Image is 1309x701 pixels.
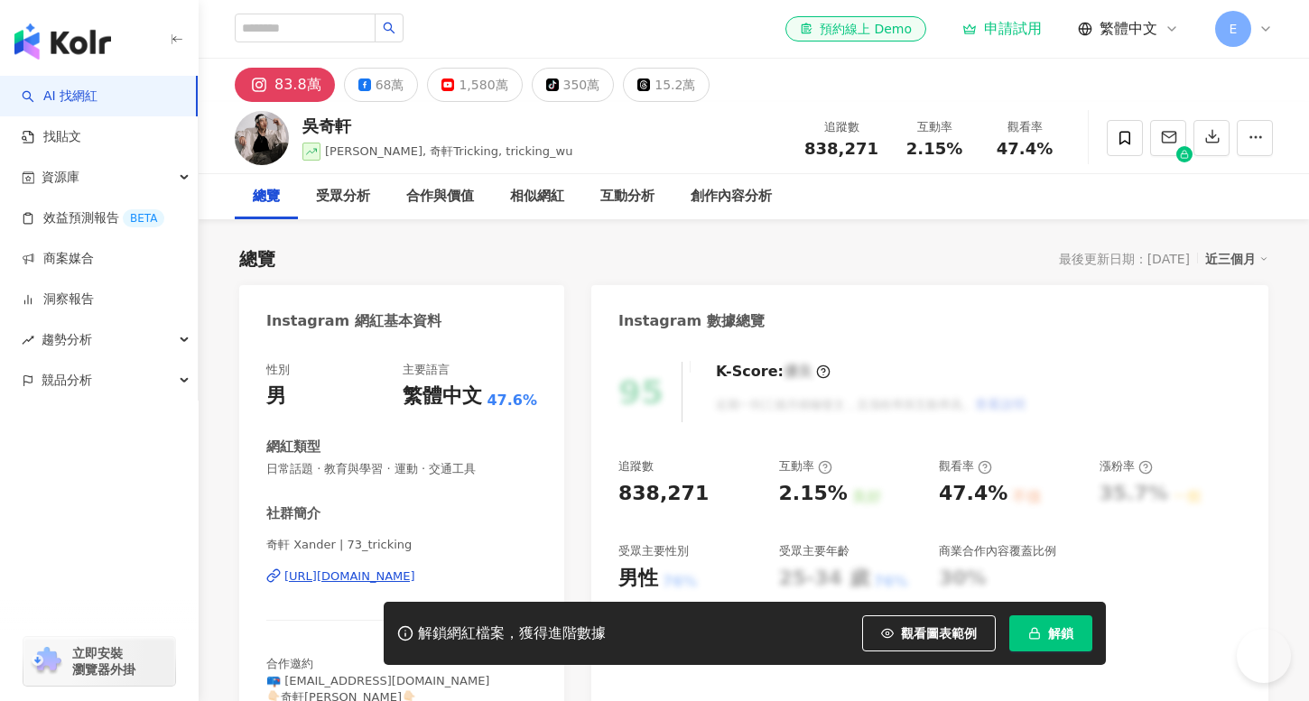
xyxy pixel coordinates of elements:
button: 解鎖 [1009,615,1092,651]
button: 350萬 [532,68,615,102]
button: 68萬 [344,68,419,102]
div: 網紅類型 [266,438,320,457]
a: 找貼文 [22,128,81,146]
div: K-Score : [716,362,831,382]
div: Instagram 數據總覽 [618,311,765,331]
span: 繁體中文 [1100,19,1157,39]
a: [URL][DOMAIN_NAME] [266,568,537,585]
div: Instagram 網紅基本資料 [266,311,441,331]
div: 1,580萬 [459,72,507,97]
a: 效益預測報告BETA [22,209,164,227]
div: 男性 [618,565,658,593]
div: 互動分析 [600,186,654,208]
div: 商業合作內容覆蓋比例 [939,543,1056,559]
div: 47.4% [939,480,1007,508]
button: 1,580萬 [427,68,522,102]
img: KOL Avatar [235,111,289,165]
a: 商案媒合 [22,250,94,268]
div: 繁體中文 [403,383,482,410]
img: logo [14,23,111,60]
div: 觀看率 [990,118,1059,136]
div: 追蹤數 [618,458,654,475]
span: 資源庫 [42,157,79,198]
div: 83.8萬 [274,72,321,97]
div: 838,271 [618,480,709,508]
div: 總覽 [253,186,280,208]
div: 合作與價值 [406,186,474,208]
div: 總覽 [239,246,275,272]
span: 2.15% [906,140,962,158]
div: 68萬 [376,72,404,97]
div: 近三個月 [1205,247,1268,271]
span: 47.4% [997,140,1053,158]
div: 互動率 [900,118,969,136]
span: 解鎖 [1048,626,1073,641]
button: 15.2萬 [623,68,710,102]
div: 相似網紅 [510,186,564,208]
span: 立即安裝 瀏覽器外掛 [72,645,135,678]
span: 47.6% [487,391,537,410]
span: 奇軒 Xander | 73_tricking [266,537,537,553]
span: 觀看圖表範例 [901,626,977,641]
div: [URL][DOMAIN_NAME] [284,568,415,585]
span: E [1230,19,1238,39]
div: 解鎖網紅檔案，獲得進階數據 [418,624,606,643]
div: 2.15% [779,480,848,508]
span: search [383,22,395,34]
button: 83.8萬 [235,68,335,102]
a: 洞察報告 [22,291,94,309]
div: 社群簡介 [266,504,320,523]
div: 受眾分析 [316,186,370,208]
span: 838,271 [804,139,878,158]
div: 主要語言 [403,362,450,378]
div: 吳奇軒 [302,115,573,137]
div: 受眾主要年齡 [779,543,849,559]
span: 趨勢分析 [42,319,92,360]
div: 15.2萬 [654,72,695,97]
div: 漲粉率 [1100,458,1153,475]
a: searchAI 找網紅 [22,88,97,106]
span: [PERSON_NAME], 奇軒Tricking, tricking_wu [325,144,573,158]
div: 最後更新日期：[DATE] [1059,252,1190,266]
div: 創作內容分析 [691,186,772,208]
div: 性別 [266,362,290,378]
button: 觀看圖表範例 [862,615,996,651]
div: 男 [266,383,286,410]
a: 預約線上 Demo [785,16,926,42]
img: chrome extension [29,647,64,676]
div: 受眾主要性別 [618,543,689,559]
div: 追蹤數 [804,118,878,136]
div: 觀看率 [939,458,992,475]
span: 日常話題 · 教育與學習 · 運動 · 交通工具 [266,461,537,477]
span: rise [22,334,34,346]
div: 預約線上 Demo [800,20,912,38]
span: 競品分析 [42,360,92,401]
a: 申請試用 [962,20,1042,38]
div: 350萬 [563,72,600,97]
div: 互動率 [779,458,832,475]
a: chrome extension立即安裝 瀏覽器外掛 [23,637,175,686]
